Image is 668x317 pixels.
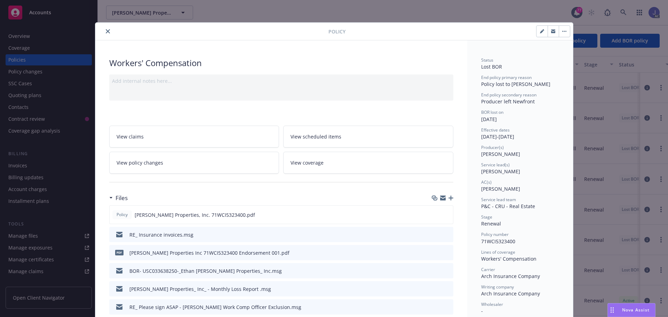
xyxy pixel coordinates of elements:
a: View policy changes [109,152,279,174]
div: [DATE] - [DATE] [481,127,559,140]
span: End policy primary reason [481,74,532,80]
button: preview file [444,303,451,311]
button: download file [433,267,439,275]
a: View claims [109,126,279,148]
span: Service lead(s) [481,162,510,168]
button: download file [433,211,438,219]
span: BOR lost on [481,109,503,115]
div: Drag to move [608,303,617,317]
button: Nova Assist [607,303,655,317]
span: Producer(s) [481,144,504,150]
button: download file [433,249,439,256]
span: Renewal [481,220,501,227]
span: pdf [115,250,124,255]
span: [PERSON_NAME] Properties, Inc. 71WCI5323400.pdf [135,211,255,219]
span: Stage [481,214,492,220]
span: Status [481,57,493,63]
span: Writing company [481,284,514,290]
button: close [104,27,112,35]
span: View policy changes [117,159,163,166]
span: Lost BOR [481,63,502,70]
a: View coverage [283,152,453,174]
button: preview file [444,267,451,275]
button: download file [433,231,439,238]
span: View coverage [291,159,324,166]
div: Workers' Compensation [109,57,453,69]
span: Service lead team [481,197,516,203]
span: [DATE] [481,116,497,122]
span: Policy number [481,231,509,237]
span: Producer left Newfront [481,98,535,105]
span: Arch Insurance Company [481,273,540,279]
span: - [481,308,483,314]
div: RE_ Insurance invoices.msg [129,231,193,238]
span: Wholesaler [481,301,503,307]
button: download file [433,303,439,311]
span: Effective dates [481,127,510,133]
span: 71WCI5323400 [481,238,515,245]
button: download file [433,285,439,293]
div: BOR- USC033638250-_Ethan [PERSON_NAME] Properties_ Inc.msg [129,267,282,275]
span: [PERSON_NAME] [481,151,520,157]
span: Carrier [481,267,495,272]
button: preview file [444,285,451,293]
span: Policy lost to [PERSON_NAME] [481,81,550,87]
span: [PERSON_NAME] [481,185,520,192]
span: Policy [328,28,345,35]
div: [PERSON_NAME] Properties_ Inc_ - Monthly Loss Report .msg [129,285,271,293]
h3: Files [116,193,128,203]
span: AC(s) [481,179,492,185]
div: [PERSON_NAME] Properties Inc 71WCI5323400 Endorsement 001.pdf [129,249,289,256]
button: preview file [444,231,451,238]
span: Workers' Compensation [481,255,536,262]
span: View claims [117,133,144,140]
div: Add internal notes here... [112,77,451,85]
span: Arch Insurance Company [481,290,540,297]
div: Files [109,193,128,203]
span: End policy secondary reason [481,92,536,98]
span: Nova Assist [622,307,650,313]
button: preview file [444,249,451,256]
a: View scheduled items [283,126,453,148]
span: View scheduled items [291,133,341,140]
span: P&C - CRU - Real Estate [481,203,535,209]
button: preview file [444,211,450,219]
div: RE_ Please sign ASAP - [PERSON_NAME] Work Comp Officer Exclusion.msg [129,303,301,311]
span: Lines of coverage [481,249,515,255]
span: [PERSON_NAME] [481,168,520,175]
span: Policy [115,212,129,218]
